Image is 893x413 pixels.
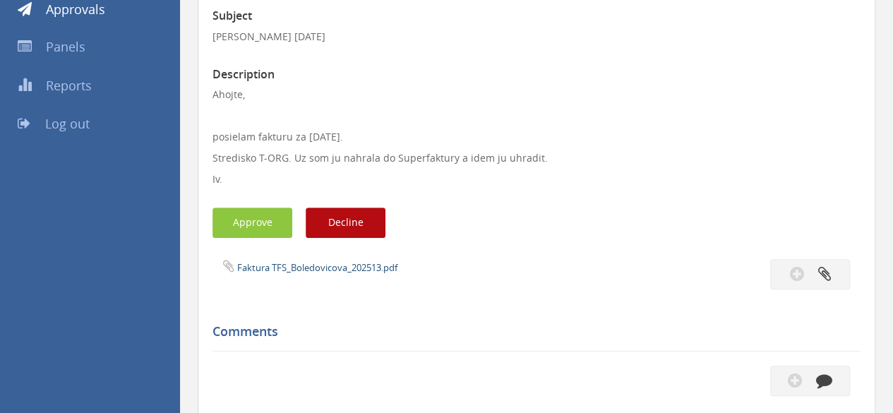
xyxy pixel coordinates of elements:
span: Approvals [46,1,105,18]
span: Panels [46,38,85,55]
p: [PERSON_NAME] [DATE] [212,30,861,44]
h5: Comments [212,325,850,339]
p: posielam fakturu za [DATE]. [212,130,861,144]
button: Decline [306,208,385,238]
p: Ahojte, [212,88,861,102]
span: Reports [46,77,92,94]
h3: Description [212,68,861,81]
p: Stredisko T-ORG. Uz som ju nahrala do Superfaktury a idem ju uhradit. [212,151,861,165]
h3: Subject [212,10,861,23]
p: Iv. [212,172,861,186]
a: Faktura TFS_Boledovicova_202513.pdf [237,261,397,274]
button: Approve [212,208,292,238]
span: Log out [45,115,90,132]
